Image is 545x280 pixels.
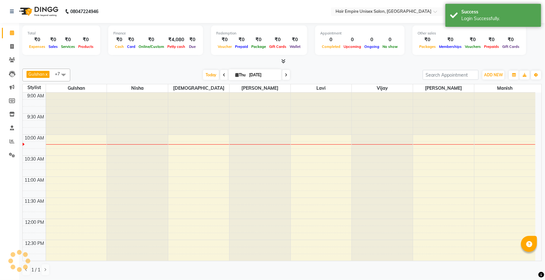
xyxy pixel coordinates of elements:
[26,114,46,120] div: 9:30 AM
[482,71,504,79] button: ADD NEW
[342,44,363,49] span: Upcoming
[187,44,197,49] span: Due
[203,70,219,80] span: Today
[46,84,107,92] span: Gulshan
[24,135,46,141] div: 10:00 AM
[437,44,463,49] span: Memberships
[77,44,95,49] span: Products
[59,36,77,43] div: ₹0
[268,44,288,49] span: Gift Cards
[216,44,233,49] span: Voucher
[113,31,198,36] div: Finance
[381,36,399,43] div: 0
[320,44,342,49] span: Completed
[233,44,250,49] span: Prepaid
[26,93,46,99] div: 9:00 AM
[482,36,501,43] div: ₹0
[27,31,95,36] div: Total
[166,44,187,49] span: Petty cash
[216,31,302,36] div: Redemption
[363,44,381,49] span: Ongoing
[233,36,250,43] div: ₹0
[55,71,65,76] span: +7
[461,9,536,15] div: Success
[16,3,60,20] img: logo
[418,44,437,49] span: Packages
[137,44,166,49] span: Online/Custom
[77,36,95,43] div: ₹0
[474,84,535,92] span: Manish
[320,36,342,43] div: 0
[352,84,413,92] span: vijay
[45,72,48,77] a: x
[166,36,187,43] div: ₹4,080
[28,72,45,77] span: Gulshan
[381,44,399,49] span: No show
[250,36,268,43] div: ₹0
[125,44,137,49] span: Card
[137,36,166,43] div: ₹0
[59,44,77,49] span: Services
[501,44,521,49] span: Gift Cards
[320,31,399,36] div: Appointment
[363,36,381,43] div: 0
[27,44,47,49] span: Expenses
[247,70,279,80] input: 2025-09-04
[423,70,479,80] input: Search Appointment
[125,36,137,43] div: ₹0
[230,84,291,92] span: [PERSON_NAME]
[288,36,302,43] div: ₹0
[463,36,482,43] div: ₹0
[70,3,98,20] b: 08047224946
[484,72,503,77] span: ADD NEW
[107,84,168,92] span: Nisha
[24,219,46,226] div: 12:00 PM
[418,31,521,36] div: Other sales
[234,72,247,77] span: Thu
[47,44,59,49] span: Sales
[47,36,59,43] div: ₹0
[216,36,233,43] div: ₹0
[501,36,521,43] div: ₹0
[113,36,125,43] div: ₹0
[113,44,125,49] span: Cash
[250,44,268,49] span: Package
[418,36,437,43] div: ₹0
[27,36,47,43] div: ₹0
[168,84,229,92] span: [DEMOGRAPHIC_DATA]
[461,15,536,22] div: Login Successfully.
[187,36,198,43] div: ₹0
[24,240,46,247] div: 12:30 PM
[437,36,463,43] div: ₹0
[24,177,46,184] div: 11:00 AM
[342,36,363,43] div: 0
[482,44,501,49] span: Prepaids
[463,44,482,49] span: Vouchers
[24,198,46,205] div: 11:30 AM
[24,156,46,163] div: 10:30 AM
[291,84,352,92] span: lavi
[288,44,302,49] span: Wallet
[31,267,40,273] span: 1 / 1
[23,84,46,91] div: Stylist
[268,36,288,43] div: ₹0
[413,84,474,92] span: [PERSON_NAME]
